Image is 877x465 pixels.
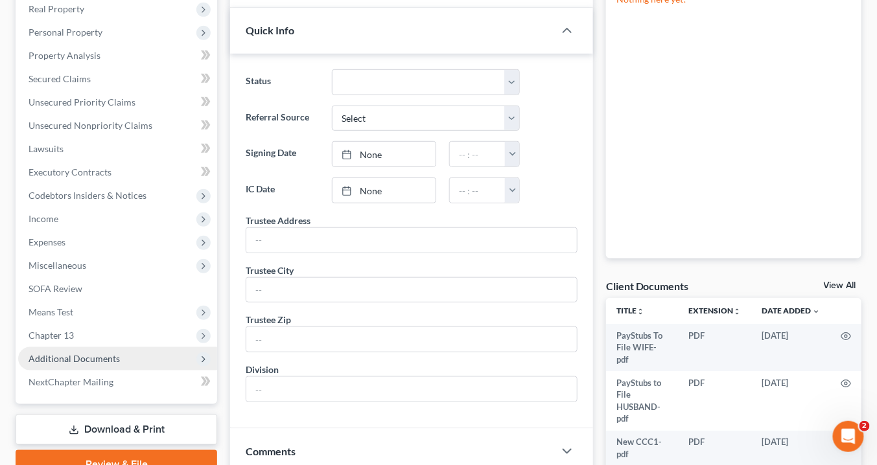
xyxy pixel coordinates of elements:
[859,421,870,431] span: 2
[18,44,217,67] a: Property Analysis
[450,178,506,203] input: -- : --
[246,313,291,326] div: Trustee Zip
[239,69,325,95] label: Status
[29,143,64,154] span: Lawsuits
[29,50,100,61] span: Property Analysis
[239,141,325,167] label: Signing Date
[29,3,84,14] span: Real Property
[246,214,310,227] div: Trustee Address
[762,306,820,315] a: Date Added expand_more
[18,137,217,161] a: Lawsuits
[29,96,135,108] span: Unsecured Priority Claims
[751,324,830,371] td: [DATE]
[246,24,294,36] span: Quick Info
[18,161,217,184] a: Executory Contracts
[29,73,91,84] span: Secured Claims
[29,283,82,294] span: SOFA Review
[833,421,864,452] iframe: Intercom live chat
[18,91,217,114] a: Unsecured Priority Claims
[246,264,294,277] div: Trustee City
[29,27,102,38] span: Personal Property
[16,414,217,445] a: Download & Print
[29,330,74,341] span: Chapter 13
[733,308,741,315] i: unfold_more
[29,166,111,177] span: Executory Contracts
[246,445,296,457] span: Comments
[246,377,577,402] input: --
[29,120,152,131] span: Unsecured Nonpriority Claims
[29,190,146,201] span: Codebtors Insiders & Notices
[333,142,436,166] a: None
[246,278,577,302] input: --
[29,376,113,387] span: NextChapter Mailing
[18,277,217,301] a: SOFA Review
[18,370,217,394] a: NextChapter Mailing
[616,306,644,315] a: Titleunfold_more
[637,308,644,315] i: unfold_more
[606,279,689,293] div: Client Documents
[18,67,217,91] a: Secured Claims
[18,114,217,137] a: Unsecured Nonpriority Claims
[239,177,325,203] label: IC Date
[606,324,678,371] td: PayStubs To File WIFE-pdf
[246,363,279,376] div: Division
[29,306,73,317] span: Means Test
[29,260,86,271] span: Miscellaneous
[239,106,325,131] label: Referral Source
[824,281,856,290] a: View All
[678,371,751,431] td: PDF
[246,228,577,253] input: --
[688,306,741,315] a: Extensionunfold_more
[29,236,65,247] span: Expenses
[29,213,58,224] span: Income
[29,353,120,364] span: Additional Documents
[812,308,820,315] i: expand_more
[246,327,577,352] input: --
[678,324,751,371] td: PDF
[333,178,436,203] a: None
[751,371,830,431] td: [DATE]
[606,371,678,431] td: PayStubs to File HUSBAND-pdf
[450,142,506,166] input: -- : --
